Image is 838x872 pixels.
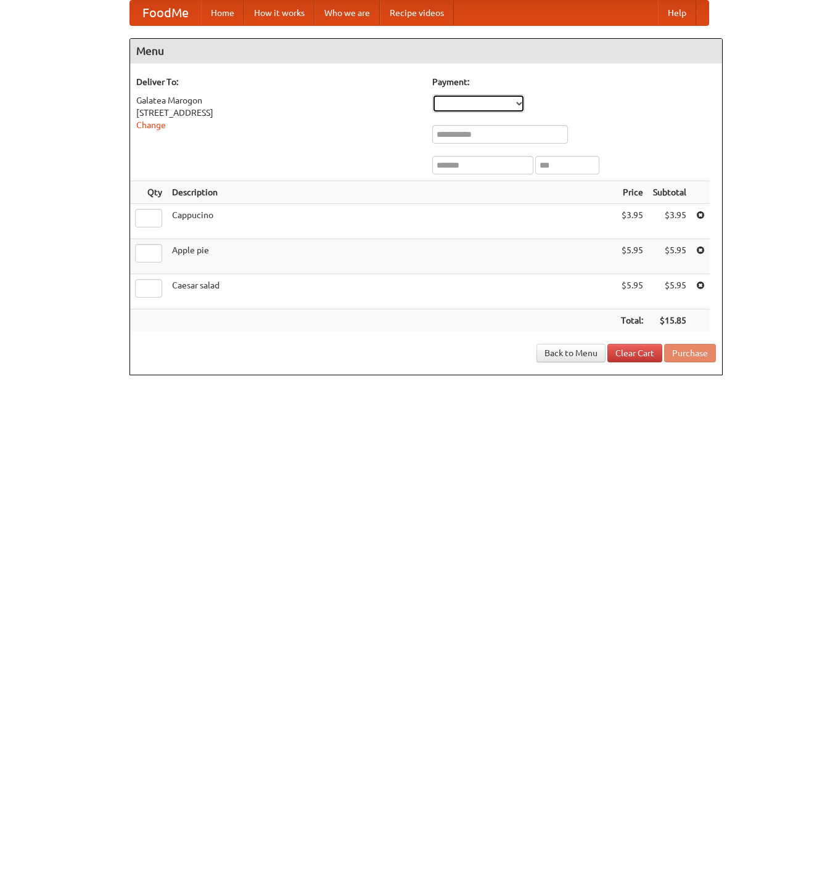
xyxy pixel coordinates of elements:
td: $3.95 [616,204,648,239]
th: $15.85 [648,309,691,332]
td: $5.95 [648,274,691,309]
td: Caesar salad [167,274,616,309]
a: How it works [244,1,314,25]
th: Description [167,181,616,204]
a: Back to Menu [536,344,606,362]
button: Purchase [664,344,716,362]
div: [STREET_ADDRESS] [136,107,420,119]
a: FoodMe [130,1,201,25]
th: Subtotal [648,181,691,204]
td: $5.95 [648,239,691,274]
th: Qty [130,181,167,204]
td: $3.95 [648,204,691,239]
a: Help [658,1,696,25]
th: Price [616,181,648,204]
div: Galatea Marogon [136,94,420,107]
a: Home [201,1,244,25]
td: Apple pie [167,239,616,274]
h5: Deliver To: [136,76,420,88]
td: $5.95 [616,274,648,309]
a: Recipe videos [380,1,454,25]
th: Total: [616,309,648,332]
a: Who we are [314,1,380,25]
td: $5.95 [616,239,648,274]
h5: Payment: [432,76,716,88]
a: Change [136,120,166,130]
a: Clear Cart [607,344,662,362]
td: Cappucino [167,204,616,239]
h4: Menu [130,39,722,63]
